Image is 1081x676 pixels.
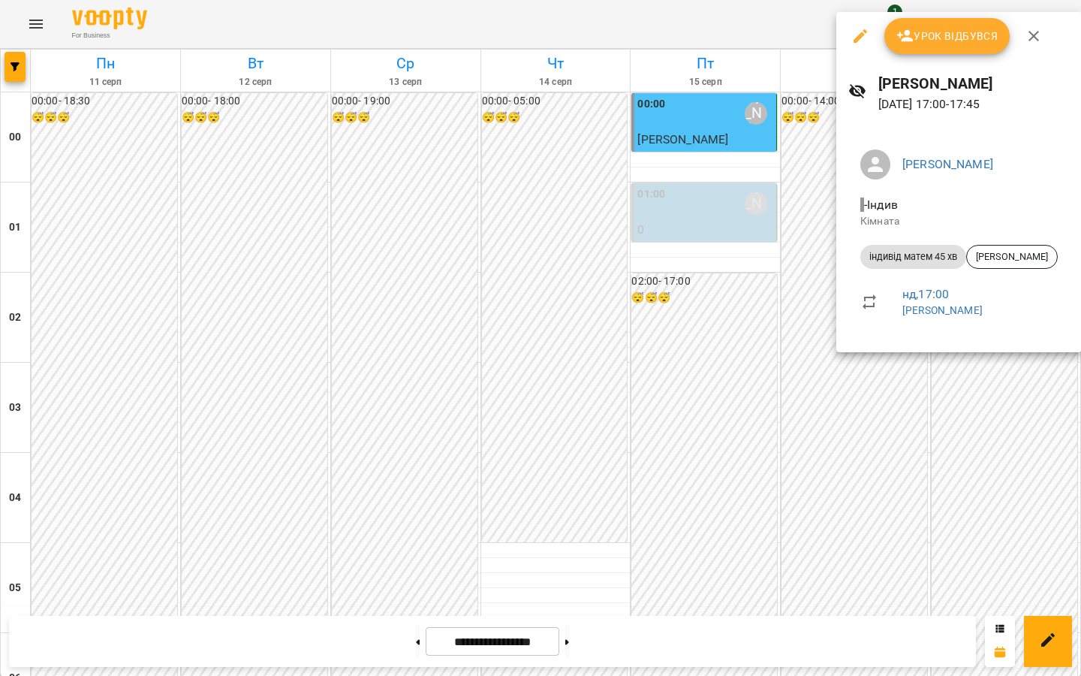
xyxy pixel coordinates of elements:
[860,214,1058,229] p: Кімната
[967,250,1057,264] span: [PERSON_NAME]
[902,157,993,171] a: [PERSON_NAME]
[878,72,1070,95] h6: [PERSON_NAME]
[966,245,1058,269] div: [PERSON_NAME]
[902,304,983,316] a: [PERSON_NAME]
[902,287,949,301] a: нд , 17:00
[860,250,966,264] span: індивід матем 45 хв
[896,27,998,45] span: Урок відбувся
[878,95,1070,113] p: [DATE] 17:00 - 17:45
[884,18,1010,54] button: Урок відбувся
[860,198,901,212] span: - Індив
